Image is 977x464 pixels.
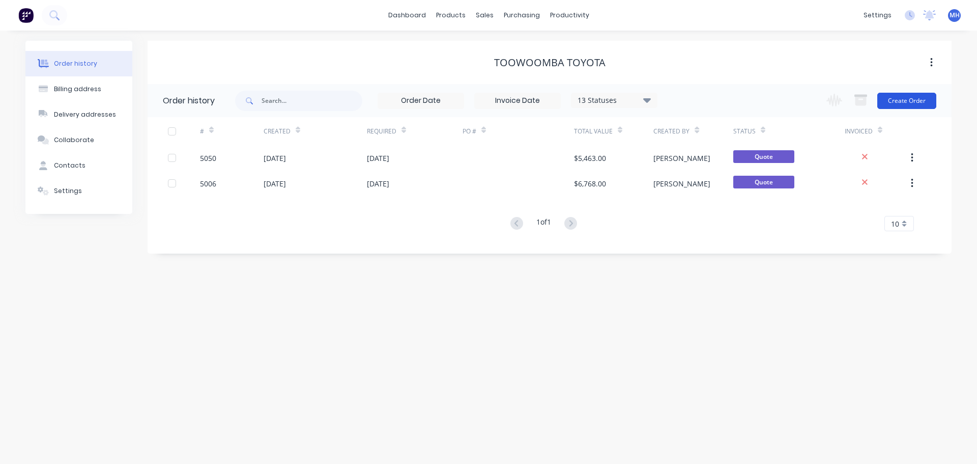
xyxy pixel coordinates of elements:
div: products [431,8,471,23]
div: 1 of 1 [536,216,551,231]
div: 5050 [200,153,216,163]
div: Order history [54,59,97,68]
div: [DATE] [264,178,286,189]
div: [DATE] [367,178,389,189]
input: Order Date [378,93,464,108]
div: Total Value [574,117,653,145]
div: [DATE] [367,153,389,163]
div: Created [264,127,291,136]
div: Billing address [54,85,101,94]
div: [DATE] [264,153,286,163]
div: # [200,117,264,145]
span: MH [950,11,960,20]
a: dashboard [383,8,431,23]
div: [PERSON_NAME] [653,178,710,189]
span: Quote [733,176,794,188]
div: Invoiced [845,127,873,136]
input: Invoice Date [475,93,560,108]
input: Search... [262,91,362,111]
div: Delivery addresses [54,110,116,119]
div: Created By [653,117,733,145]
div: Required [367,117,463,145]
button: Billing address [25,76,132,102]
div: settings [858,8,897,23]
div: sales [471,8,499,23]
img: Factory [18,8,34,23]
button: Settings [25,178,132,204]
div: # [200,127,204,136]
div: Required [367,127,396,136]
div: Contacts [54,161,85,170]
div: PO # [463,117,574,145]
div: Order history [163,95,215,107]
span: Quote [733,150,794,163]
div: $6,768.00 [574,178,606,189]
span: 10 [891,219,899,229]
div: Total Value [574,127,613,136]
div: 5006 [200,178,216,189]
div: Status [733,127,756,136]
div: Collaborate [54,135,94,145]
div: Settings [54,186,82,196]
button: Order history [25,51,132,76]
div: Created By [653,127,689,136]
button: Delivery addresses [25,102,132,127]
button: Contacts [25,153,132,178]
div: 13 Statuses [571,95,657,106]
div: Created [264,117,367,145]
button: Collaborate [25,127,132,153]
div: productivity [545,8,594,23]
div: PO # [463,127,476,136]
button: Create Order [877,93,936,109]
div: TOOWOOMBA TOYOTA [494,57,606,69]
div: purchasing [499,8,545,23]
div: [PERSON_NAME] [653,153,710,163]
div: $5,463.00 [574,153,606,163]
div: Status [733,117,845,145]
div: Invoiced [845,117,908,145]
